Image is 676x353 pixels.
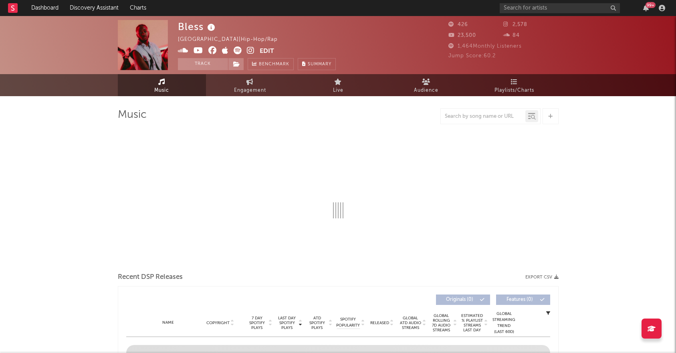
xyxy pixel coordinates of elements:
[448,22,468,27] span: 426
[370,321,389,325] span: Released
[154,86,169,95] span: Music
[333,86,343,95] span: Live
[646,2,656,8] div: 99 +
[382,74,470,96] a: Audience
[470,74,559,96] a: Playlists/Charts
[118,272,183,282] span: Recent DSP Releases
[503,33,520,38] span: 84
[260,46,274,56] button: Edit
[298,58,336,70] button: Summary
[430,313,452,333] span: Global Rolling 7D Audio Streams
[118,74,206,96] a: Music
[643,5,649,11] button: 99+
[178,35,287,44] div: [GEOGRAPHIC_DATA] | Hip-Hop/Rap
[248,58,294,70] a: Benchmark
[234,86,266,95] span: Engagement
[178,20,217,33] div: Bless
[206,74,294,96] a: Engagement
[448,33,476,38] span: 23,500
[441,297,478,302] span: Originals ( 0 )
[448,53,496,58] span: Jump Score: 60.2
[448,44,522,49] span: 1,464 Monthly Listeners
[414,86,438,95] span: Audience
[400,316,422,330] span: Global ATD Audio Streams
[307,316,328,330] span: ATD Spotify Plays
[461,313,483,333] span: Estimated % Playlist Streams Last Day
[494,86,534,95] span: Playlists/Charts
[501,297,538,302] span: Features ( 0 )
[259,60,289,69] span: Benchmark
[142,320,195,326] div: Name
[308,62,331,67] span: Summary
[178,58,228,70] button: Track
[436,295,490,305] button: Originals(0)
[294,74,382,96] a: Live
[206,321,230,325] span: Copyright
[500,3,620,13] input: Search for artists
[276,316,298,330] span: Last Day Spotify Plays
[441,113,525,120] input: Search by song name or URL
[525,275,559,280] button: Export CSV
[246,316,268,330] span: 7 Day Spotify Plays
[336,317,360,329] span: Spotify Popularity
[496,295,550,305] button: Features(0)
[492,311,516,335] div: Global Streaming Trend (Last 60D)
[503,22,527,27] span: 2,578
